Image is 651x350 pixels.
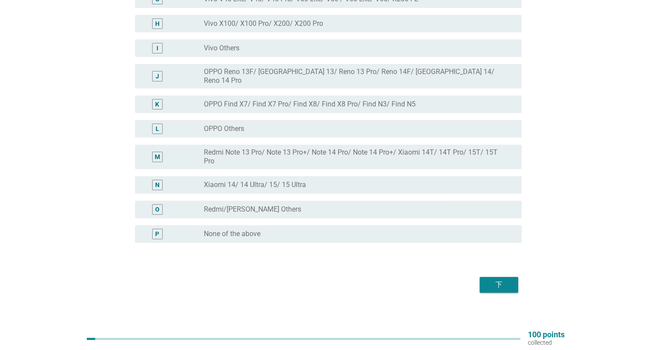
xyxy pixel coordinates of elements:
label: OPPO Others [204,124,244,133]
div: L [156,124,159,134]
div: P [155,230,159,239]
div: N [155,180,160,190]
button: 下 [480,277,518,293]
div: 下 [487,279,511,290]
div: J [156,72,159,81]
p: 100 points [527,331,564,339]
label: OPPO Reno 13F/ [GEOGRAPHIC_DATA] 13/ Reno 13 Pro/ Reno 14F/ [GEOGRAPHIC_DATA] 14/ Reno 14 Pro [204,67,507,85]
label: OPPO Find X7/ Find X7 Pro/ Find X8/ Find X8 Pro/ Find N3/ Find N5 [204,100,416,109]
p: collected [527,339,564,346]
div: O [155,205,160,214]
label: Redmi Note 13 Pro/ Note 13 Pro+/ Note 14 Pro/ Note 14 Pro+/ Xiaomi 14T/ 14T Pro/ 15T/ 15T Pro [204,148,507,166]
label: Vivo X100/ X100 Pro/ X200/ X200 Pro [204,19,323,28]
div: I [157,44,158,53]
div: M [155,152,160,162]
label: None of the above [204,230,260,238]
div: H [155,19,160,28]
div: K [155,100,159,109]
label: Xiaomi 14/ 14 Ultra/ 15/ 15 Ultra [204,180,306,189]
label: Redmi/[PERSON_NAME] Others [204,205,301,214]
label: Vivo Others [204,44,239,53]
